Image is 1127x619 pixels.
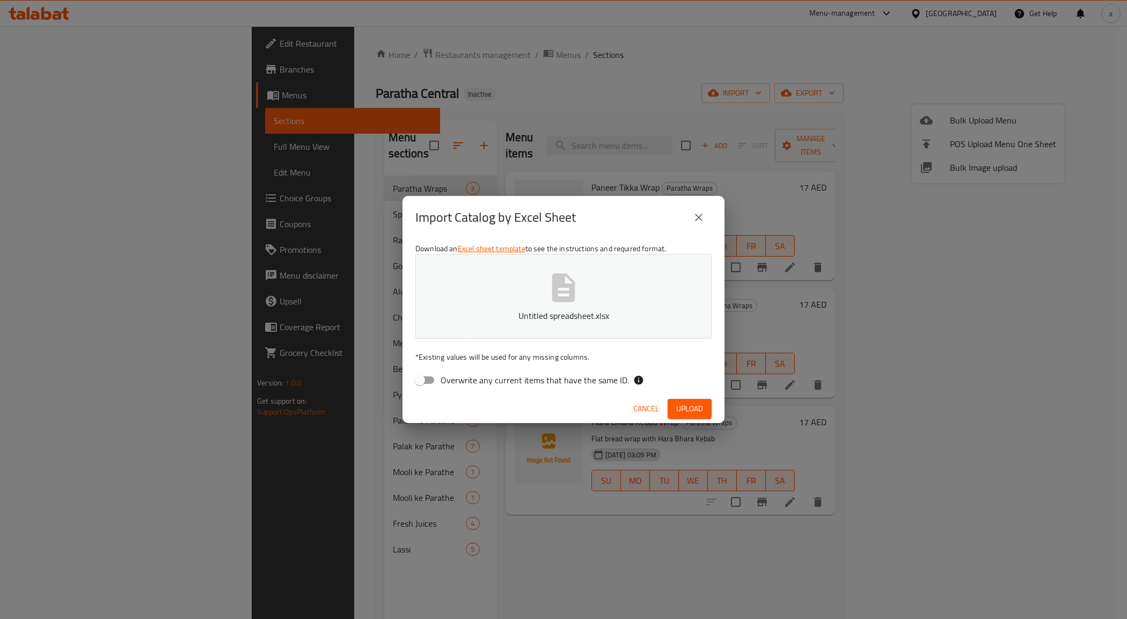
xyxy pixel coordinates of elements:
span: Cancel [633,402,659,416]
h2: Import Catalog by Excel Sheet [415,209,576,226]
button: Cancel [629,399,663,419]
button: close [686,205,712,230]
button: Upload [668,399,712,419]
svg: If the overwrite option isn't selected, then the items that match an existing ID will be ignored ... [633,375,644,385]
a: Excel sheet template [458,242,525,256]
p: Existing values will be used for any missing columns. [415,352,712,362]
p: Untitled spreadsheet.xlsx [432,309,695,322]
div: Download an to see the instructions and required format. [402,239,724,395]
span: Overwrite any current items that have the same ID. [441,374,629,387]
button: Untitled spreadsheet.xlsx [415,254,712,339]
span: Upload [676,402,703,416]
